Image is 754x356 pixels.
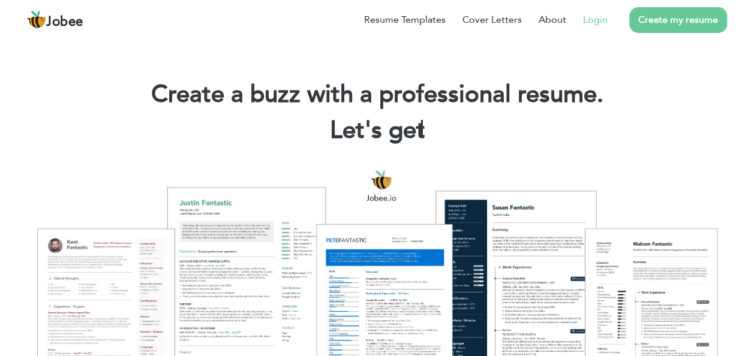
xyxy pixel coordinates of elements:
[18,115,736,146] h2: Let's
[18,79,736,110] h1: Create a buzz with a professional resume.
[419,114,425,147] span: |
[462,13,522,27] a: Cover Letters
[583,13,608,27] a: Login
[539,13,566,27] a: About
[389,114,425,147] span: get
[364,13,446,27] a: Resume Templates
[46,16,83,29] span: Jobee
[629,7,727,33] a: Create my resume
[27,10,83,29] a: Jobee
[27,10,46,29] img: jobee.io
